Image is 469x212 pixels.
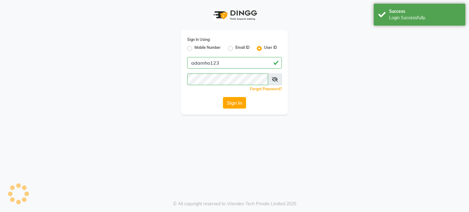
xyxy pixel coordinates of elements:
div: Success [389,8,461,15]
div: Login Successfully. [389,15,461,21]
label: Mobile Number [195,45,221,52]
label: User ID [264,45,277,52]
img: logo1.svg [210,6,259,24]
a: Forgot Password? [250,87,282,91]
label: Email ID [235,45,249,52]
input: Username [187,74,268,85]
label: Sign In Using: [187,37,210,42]
input: Username [187,57,282,69]
button: Sign In [223,97,246,109]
